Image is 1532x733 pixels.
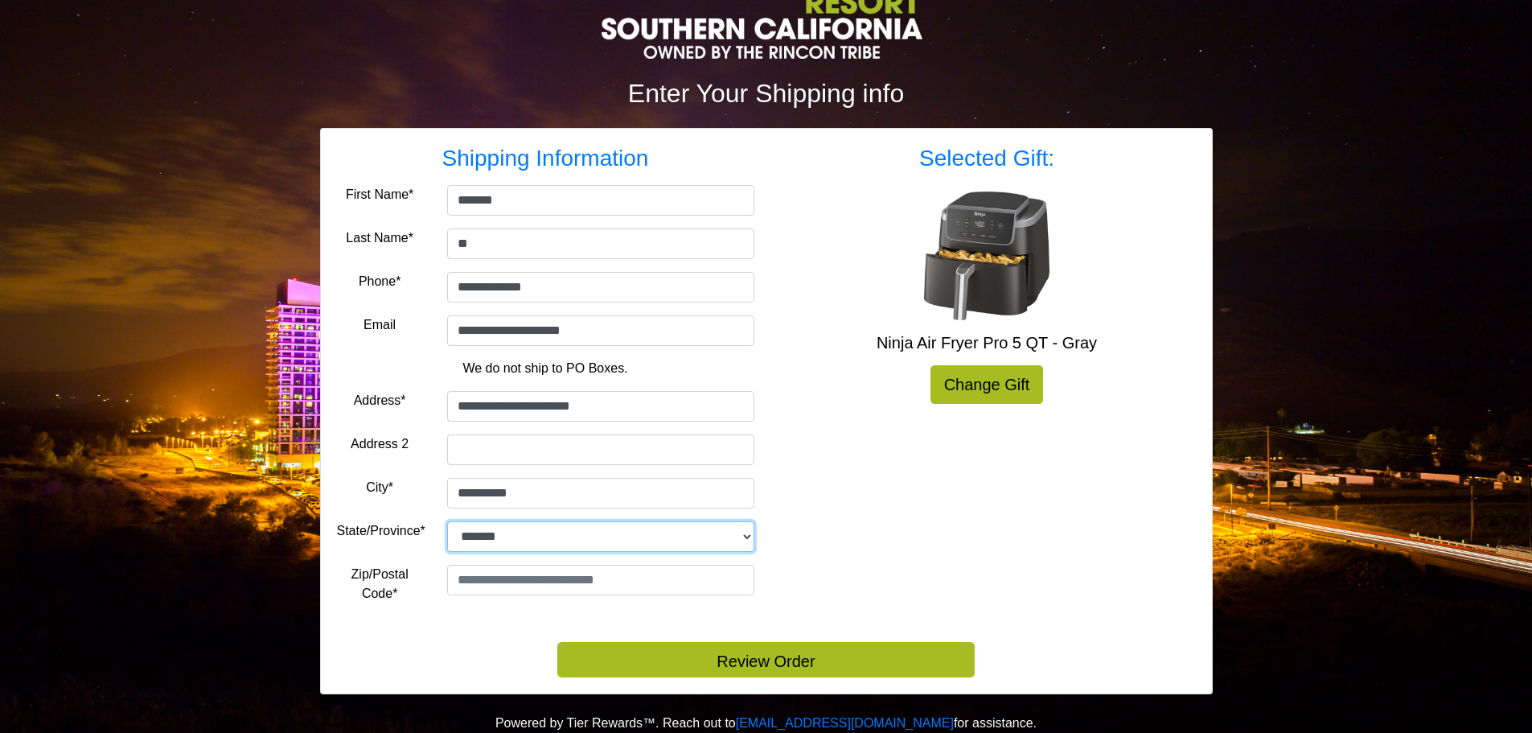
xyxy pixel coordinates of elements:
h3: Selected Gift: [778,145,1196,172]
button: Review Order [557,642,975,677]
h5: Ninja Air Fryer Pro 5 QT - Gray [778,333,1196,352]
p: We do not ship to PO Boxes. [349,359,742,378]
label: First Name* [346,185,413,204]
label: Phone* [359,272,401,291]
label: Address* [354,391,406,410]
label: Zip/Postal Code* [337,565,423,603]
a: Change Gift [930,365,1044,404]
label: Email [363,315,396,335]
label: Address 2 [351,434,409,454]
img: Ninja Air Fryer Pro 5 QT - Gray [922,191,1051,320]
label: State/Province* [337,521,425,541]
span: Powered by Tier Rewards™. Reach out to for assistance. [495,716,1037,730]
a: [EMAIL_ADDRESS][DOMAIN_NAME] [736,716,954,730]
h2: Enter Your Shipping info [320,78,1213,109]
label: City* [366,478,393,497]
label: Last Name* [346,229,413,248]
h3: Shipping Information [337,145,754,172]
